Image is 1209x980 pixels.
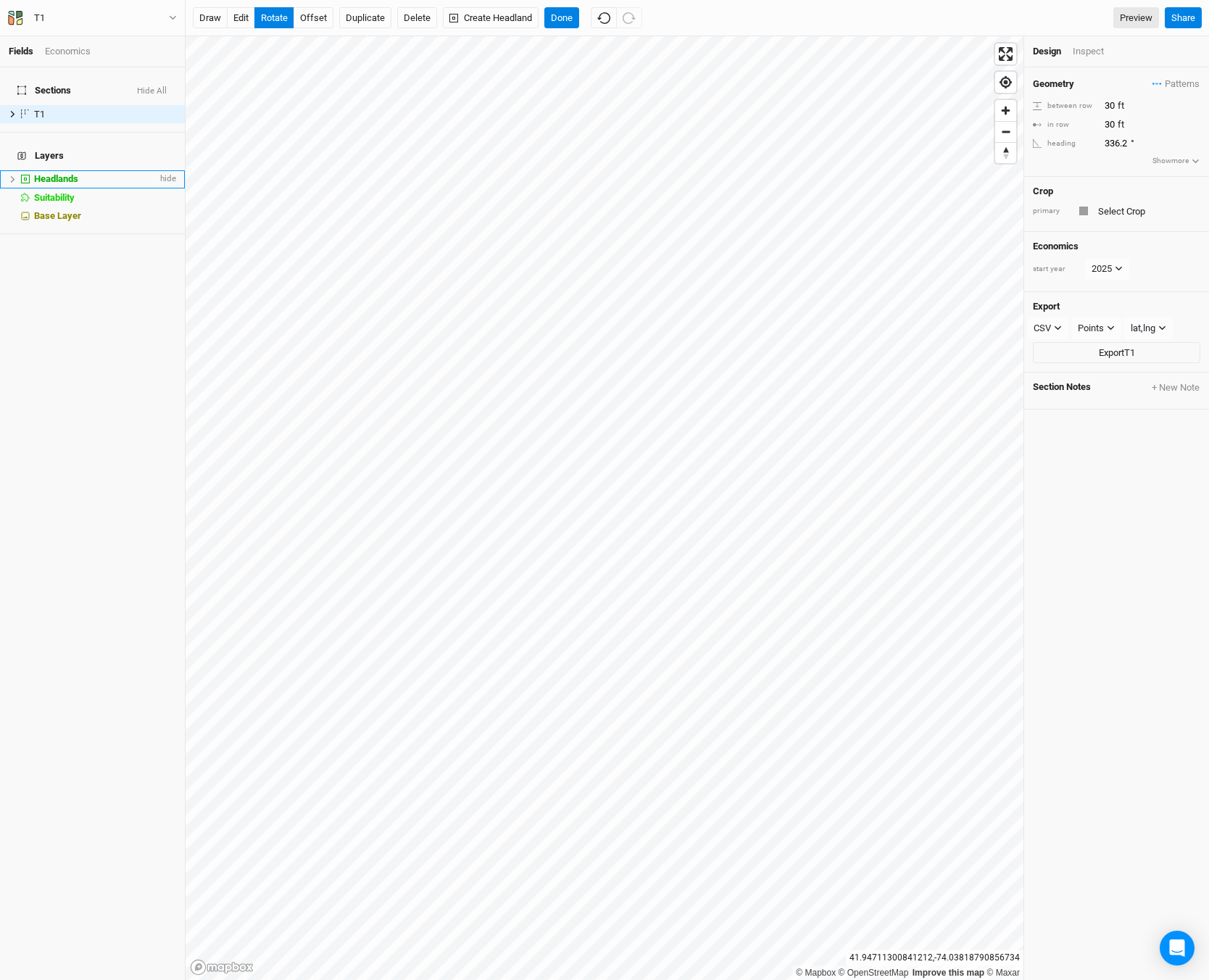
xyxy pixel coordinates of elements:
div: Base Layer [34,210,176,222]
button: Delete [397,7,437,29]
div: Economics [45,45,91,58]
button: Redo (^Z) [616,7,642,29]
button: Points [1071,317,1121,339]
h4: Layers [9,141,176,170]
button: offset [294,7,333,29]
div: T1 [34,11,45,25]
span: T1 [34,109,45,120]
button: Patterns [1152,76,1200,92]
button: edit [227,7,255,29]
canvas: Map [186,36,1023,980]
a: Mapbox [796,968,836,978]
a: OpenStreetMap [839,968,909,978]
button: rotate [254,7,294,29]
div: primary [1033,206,1069,217]
span: Suitability [34,192,75,203]
button: 2025 [1085,258,1129,280]
a: Fields [9,46,33,57]
span: Base Layer [34,210,81,221]
div: lat,lng [1131,321,1155,336]
button: T1 [7,10,178,26]
button: Showmore [1152,154,1200,167]
div: Suitability [34,192,176,204]
span: Headlands [34,173,78,184]
button: ExportT1 [1033,342,1200,364]
span: Zoom out [995,122,1016,142]
button: Duplicate [339,7,391,29]
button: Zoom in [995,100,1016,121]
div: Points [1078,321,1104,336]
div: CSV [1034,321,1051,336]
button: Create Headland [443,7,539,29]
a: Mapbox logo [190,959,254,976]
div: Inspect [1073,45,1124,58]
h4: Export [1033,301,1200,312]
div: Design [1033,45,1061,58]
span: Patterns [1152,77,1200,91]
div: 41.94711300841212 , -74.03818790856734 [846,950,1023,966]
span: Sections [17,85,71,96]
button: draw [193,7,228,29]
div: Headlands [34,173,157,185]
span: hide [157,170,176,188]
button: Share [1165,7,1202,29]
input: Select Crop [1094,202,1200,220]
button: + New Note [1151,381,1200,394]
button: Find my location [995,72,1016,93]
button: Enter fullscreen [995,43,1016,65]
button: Undo (^z) [591,7,617,29]
div: Open Intercom Messenger [1160,931,1195,966]
button: Reset bearing to north [995,142,1016,163]
button: Zoom out [995,121,1016,142]
button: CSV [1027,317,1068,339]
a: Preview [1113,7,1159,29]
div: in row [1033,120,1097,130]
button: lat,lng [1124,317,1173,339]
div: T1 [34,109,176,120]
span: Section Notes [1033,381,1091,394]
a: Improve this map [913,968,984,978]
div: between row [1033,101,1097,112]
button: Done [544,7,579,29]
h4: Geometry [1033,78,1074,90]
div: heading [1033,138,1097,149]
a: Maxar [986,968,1020,978]
h4: Economics [1033,241,1200,252]
div: start year [1033,264,1084,275]
button: Hide All [136,86,167,96]
h4: Crop [1033,186,1053,197]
